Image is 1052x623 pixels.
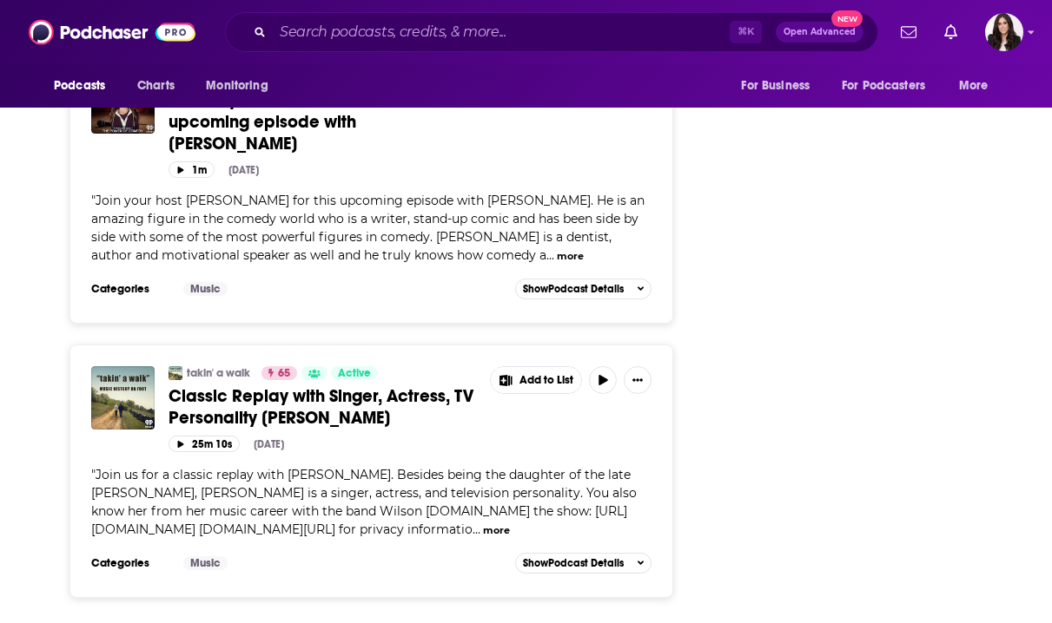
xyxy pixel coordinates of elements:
span: Comedy Saved Me Trailer for upcoming episode with [PERSON_NAME] [169,89,400,154]
span: Logged in as RebeccaShapiro [985,13,1023,51]
a: takin' a walk [187,366,250,380]
span: Join your host [PERSON_NAME] for this upcoming episode with [PERSON_NAME]. He is an amazing figur... [91,193,645,263]
span: For Podcasters [842,74,925,98]
span: Charts [137,74,175,98]
button: open menu [947,69,1010,102]
button: open menu [830,69,950,102]
span: ... [546,247,554,263]
a: Show notifications dropdown [894,17,923,47]
h3: Categories [91,282,169,296]
span: Join us for a classic replay with [PERSON_NAME]. Besides being the daughter of the late [PERSON_N... [91,467,637,537]
span: Show Podcast Details [523,283,624,295]
span: Add to List [519,374,573,387]
button: open menu [194,69,290,102]
a: 65 [261,366,297,380]
button: Show profile menu [985,13,1023,51]
span: Podcasts [54,74,105,98]
span: Classic Replay with Singer, Actress, TV Personality [PERSON_NAME] [169,385,473,429]
div: [DATE] [228,164,259,176]
span: Active [338,365,371,383]
a: Comedy Saved Me Trailer for upcoming episode with [PERSON_NAME] [169,89,478,154]
a: Classic Replay with Singer, Actress, TV Personality [PERSON_NAME] [169,385,478,429]
span: Monitoring [206,74,268,98]
button: open menu [729,69,831,102]
a: Music [183,282,228,296]
input: Search podcasts, credits, & more... [273,18,730,46]
button: ShowPodcast Details [515,553,652,574]
span: For Business [741,74,810,98]
span: 65 [278,365,290,383]
a: Music [183,556,228,570]
img: Classic Replay with Singer, Actress, TV Personality Carnie Wilson [91,366,155,430]
span: More [959,74,989,98]
span: ⌘ K [730,21,762,43]
h3: Categories [91,556,169,570]
a: Charts [126,69,185,102]
div: [DATE] [254,438,284,450]
button: Open AdvancedNew [776,22,863,43]
button: more [557,249,584,264]
img: User Profile [985,13,1023,51]
button: 1m [169,161,215,178]
button: 25m 10s [169,436,240,452]
span: " [91,193,645,263]
button: Show More Button [624,366,652,394]
span: ... [473,521,480,537]
img: Podchaser - Follow, Share and Rate Podcasts [29,16,195,49]
button: ShowPodcast Details [515,279,652,299]
span: " [91,467,637,537]
button: open menu [42,69,128,102]
span: New [831,10,863,27]
img: takin' a walk [169,366,182,380]
button: more [483,523,510,538]
span: Open Advanced [784,28,856,36]
a: Active [331,366,378,380]
div: Search podcasts, credits, & more... [225,12,878,52]
button: Show More Button [491,367,581,393]
a: Show notifications dropdown [937,17,964,47]
span: Show Podcast Details [523,557,624,569]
